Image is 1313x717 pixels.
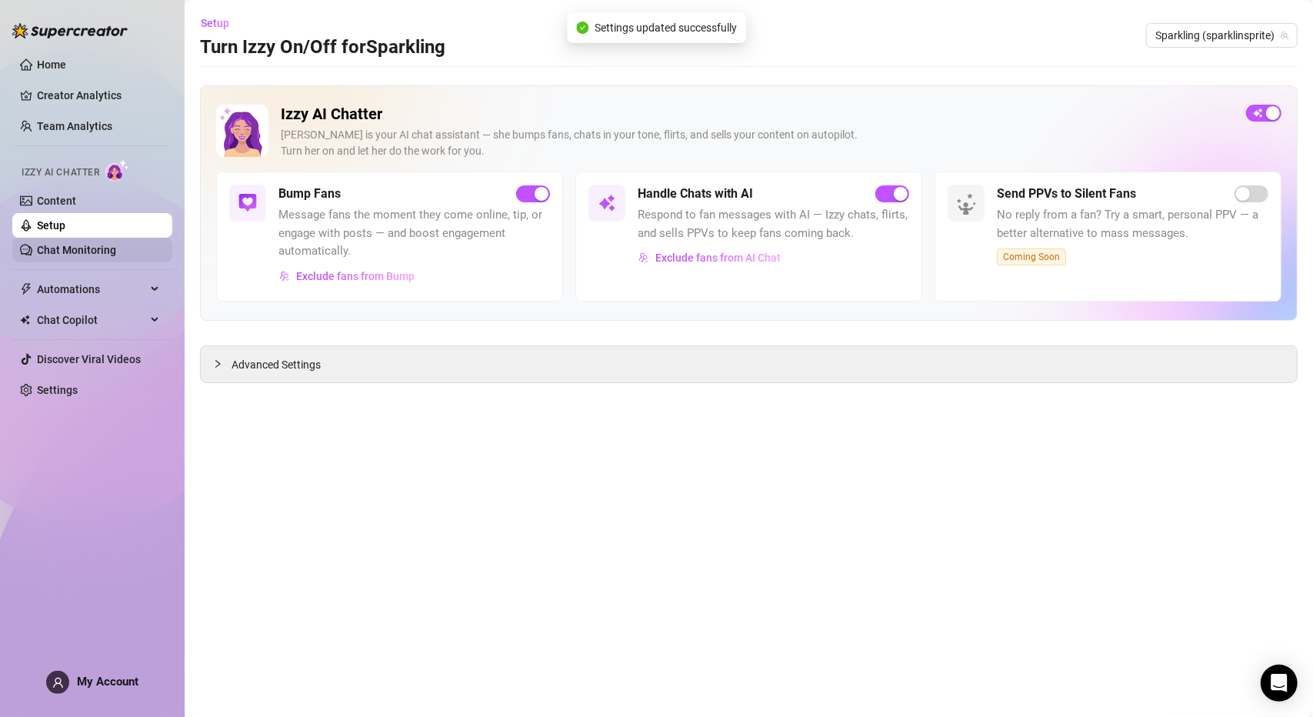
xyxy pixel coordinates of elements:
[595,19,737,36] span: Settings updated successfully
[296,270,415,282] span: Exclude fans from Bump
[1261,665,1298,702] div: Open Intercom Messenger
[37,58,66,71] a: Home
[200,35,445,60] h3: Turn Izzy On/Off for Sparkling
[278,264,415,288] button: Exclude fans from Bump
[997,185,1136,203] h5: Send PPVs to Silent Fans
[200,11,242,35] button: Setup
[638,185,753,203] h5: Handle Chats with AI
[37,384,78,396] a: Settings
[216,105,268,157] img: Izzy AI Chatter
[20,283,32,295] span: thunderbolt
[37,277,146,302] span: Automations
[1280,31,1289,40] span: team
[12,23,128,38] img: logo-BBDzfeDw.svg
[238,194,257,212] img: svg%3e
[281,105,1234,124] h2: Izzy AI Chatter
[278,206,550,261] span: Message fans the moment they come online, tip, or engage with posts — and boost engagement automa...
[105,159,129,182] img: AI Chatter
[956,193,981,218] img: silent-fans-ppv-o-N6Mmdf.svg
[997,248,1066,265] span: Coming Soon
[77,675,138,689] span: My Account
[1155,24,1288,47] span: Sparkling (sparklinsprite)
[22,165,99,180] span: Izzy AI Chatter
[37,83,160,108] a: Creator Analytics
[638,252,649,263] img: svg%3e
[37,308,146,332] span: Chat Copilot
[37,244,116,256] a: Chat Monitoring
[281,127,1234,159] div: [PERSON_NAME] is your AI chat assistant — she bumps fans, chats in your tone, flirts, and sells y...
[598,194,616,212] img: svg%3e
[20,315,30,325] img: Chat Copilot
[278,185,341,203] h5: Bump Fans
[52,677,64,689] span: user
[232,356,321,373] span: Advanced Settings
[201,17,229,29] span: Setup
[37,195,76,207] a: Content
[213,359,222,369] span: collapsed
[638,245,781,270] button: Exclude fans from AI Chat
[37,120,112,132] a: Team Analytics
[37,219,65,232] a: Setup
[213,355,232,372] div: collapsed
[997,206,1268,242] span: No reply from a fan? Try a smart, personal PPV — a better alternative to mass messages.
[576,22,588,34] span: check-circle
[655,252,781,264] span: Exclude fans from AI Chat
[638,206,909,242] span: Respond to fan messages with AI — Izzy chats, flirts, and sells PPVs to keep fans coming back.
[279,271,290,282] img: svg%3e
[37,353,141,365] a: Discover Viral Videos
